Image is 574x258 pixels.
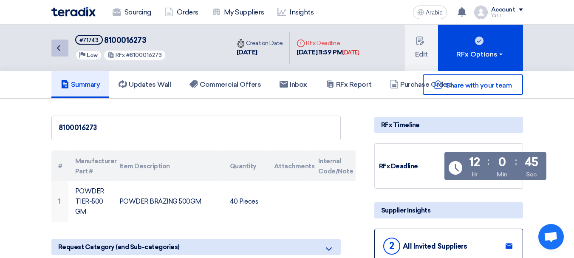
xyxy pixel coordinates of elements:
font: Manufacturer Part # [75,157,117,175]
a: Orders [158,3,205,22]
a: My Suppliers [205,3,271,22]
font: Sec [526,171,537,178]
font: Request Category (and Sub-categories) [58,243,180,251]
font: RFx Options [456,50,498,58]
font: RFx [116,52,125,58]
font: Share with your team [446,81,512,89]
img: Teradix logo [51,7,96,17]
font: : [515,155,517,167]
font: 8100016273 [104,36,146,45]
font: Supplier Insights [381,207,431,214]
div: Open chat [538,224,564,249]
font: Account [491,6,515,13]
font: Attachments [274,162,315,170]
font: [DATE] [342,49,359,56]
font: #8100016273 [126,52,162,58]
font: [DATE] [237,48,257,56]
a: Summary [51,71,110,98]
font: Hr [472,171,478,178]
font: : [487,155,489,167]
font: RFx Deadline [306,40,340,47]
font: All Invited Suppliers [403,242,467,250]
font: 12 [469,155,480,169]
font: Min [497,171,508,178]
a: Commercial Offers [180,71,270,98]
font: 2 [389,240,394,252]
font: Edit [415,50,428,58]
a: Sourcing [106,3,158,22]
font: Sourcing [124,8,151,16]
font: Yasir [491,13,501,18]
font: Commercial Offers [200,80,261,88]
font: Low [87,52,98,58]
font: Item Description [119,162,170,170]
font: Inbox [290,80,307,88]
font: [DATE] 11:59 PM [297,48,342,56]
font: Insights [289,8,314,16]
font: RFx Timeline [381,121,420,129]
font: Quantity [230,162,257,170]
button: RFx Options [438,25,523,71]
font: Summary [71,80,100,88]
font: Arabic [426,9,443,16]
font: # [58,162,62,170]
font: My Suppliers [224,8,264,16]
font: 45 [525,155,538,169]
font: Updates Wall [129,80,171,88]
a: Insights [271,3,320,22]
font: POWDER BRAZING 500GM [119,198,201,205]
a: Inbox [270,71,317,98]
h5: 8100016273 [75,35,167,45]
a: Purchase Orders [381,71,462,98]
font: 0 [498,155,506,169]
font: 8100016273 [59,124,97,132]
font: 1 [58,198,60,205]
font: RFx Report [336,80,371,88]
font: Internal Code/Note [318,157,353,175]
font: Creation Date [246,40,283,47]
a: Updates Wall [109,71,180,98]
a: RFx Report [317,71,381,98]
font: #71743 [79,37,99,43]
font: 40 Pieces [230,198,258,205]
button: Edit [405,25,438,71]
img: profile_test.png [474,6,488,19]
font: RFx Deadline [379,162,418,170]
font: POWDER TIER-500 GM [75,187,104,215]
button: Arabic [413,6,447,19]
font: Orders [177,8,198,16]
